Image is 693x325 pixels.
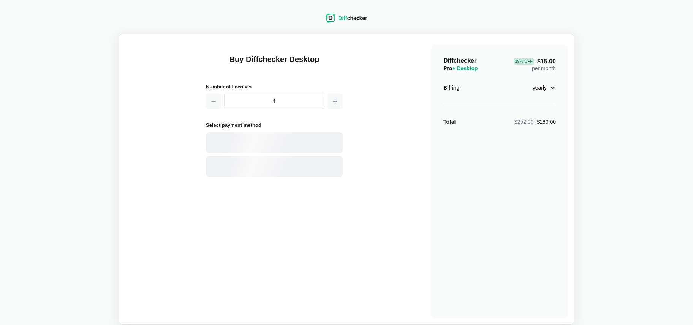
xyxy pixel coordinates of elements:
[206,121,343,129] h2: Select payment method
[338,14,367,22] div: checker
[338,15,347,21] span: Diff
[514,119,534,125] span: $252.00
[206,83,343,91] h2: Number of licenses
[514,57,556,72] div: per month
[452,65,478,71] span: + Desktop
[443,57,476,64] span: Diffchecker
[514,58,534,65] div: 29 % Off
[224,94,324,109] input: 1
[514,58,556,65] span: $15.00
[326,14,335,23] img: Diffchecker logo
[206,54,343,74] h1: Buy Diffchecker Desktop
[443,84,460,92] div: Billing
[443,65,478,71] span: Pro
[443,119,456,125] strong: Total
[514,118,556,126] div: $180.00
[326,18,367,24] a: Diffchecker logoDiffchecker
